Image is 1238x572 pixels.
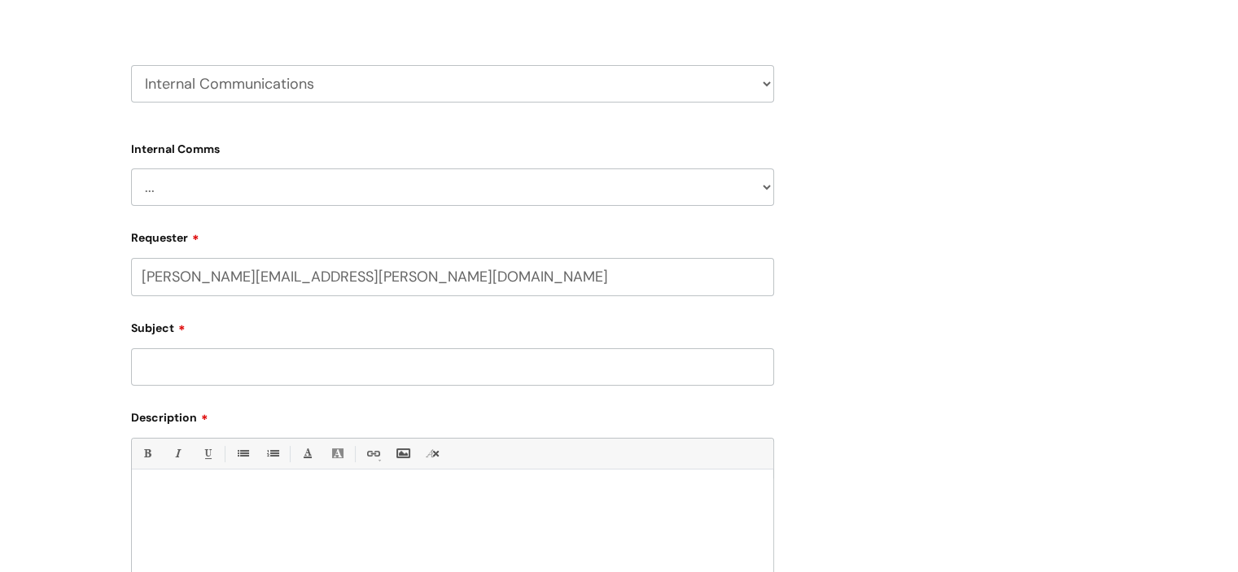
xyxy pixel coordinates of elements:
a: 1. Ordered List (Ctrl-Shift-8) [262,443,282,464]
input: Email [131,258,774,295]
a: Font Color [297,443,317,464]
a: Back Color [327,443,348,464]
a: Underline(Ctrl-U) [197,443,217,464]
a: • Unordered List (Ctrl-Shift-7) [232,443,252,464]
a: Remove formatting (Ctrl-\) [422,443,443,464]
a: Bold (Ctrl-B) [137,443,157,464]
a: Link [362,443,383,464]
label: Subject [131,316,774,335]
a: Insert Image... [392,443,413,464]
label: Requester [131,225,774,245]
a: Italic (Ctrl-I) [167,443,187,464]
label: Description [131,405,774,425]
label: Internal Comms [131,139,774,156]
